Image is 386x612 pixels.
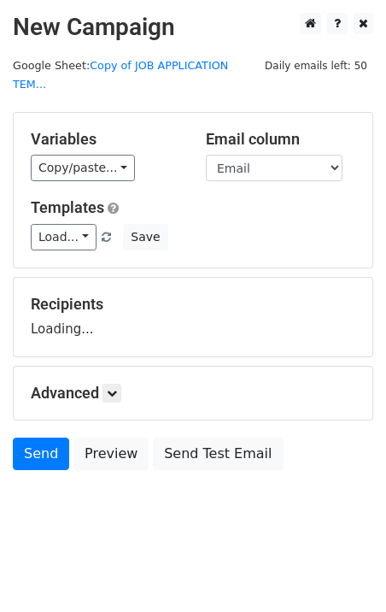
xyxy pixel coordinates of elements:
a: Daily emails left: 50 [259,59,373,72]
small: Google Sheet: [13,59,228,91]
a: Copy/paste... [31,155,135,181]
h5: Recipients [31,295,355,314]
div: Loading... [31,295,355,339]
span: Daily emails left: 50 [259,56,373,75]
h5: Email column [206,130,355,149]
a: Send [13,438,69,470]
a: Templates [31,198,104,216]
a: Copy of JOB APPLICATION TEM... [13,59,228,91]
a: Send Test Email [153,438,283,470]
a: Load... [31,224,96,250]
h2: New Campaign [13,13,373,42]
a: Preview [73,438,149,470]
button: Save [123,224,167,250]
h5: Advanced [31,384,355,403]
h5: Variables [31,130,180,149]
